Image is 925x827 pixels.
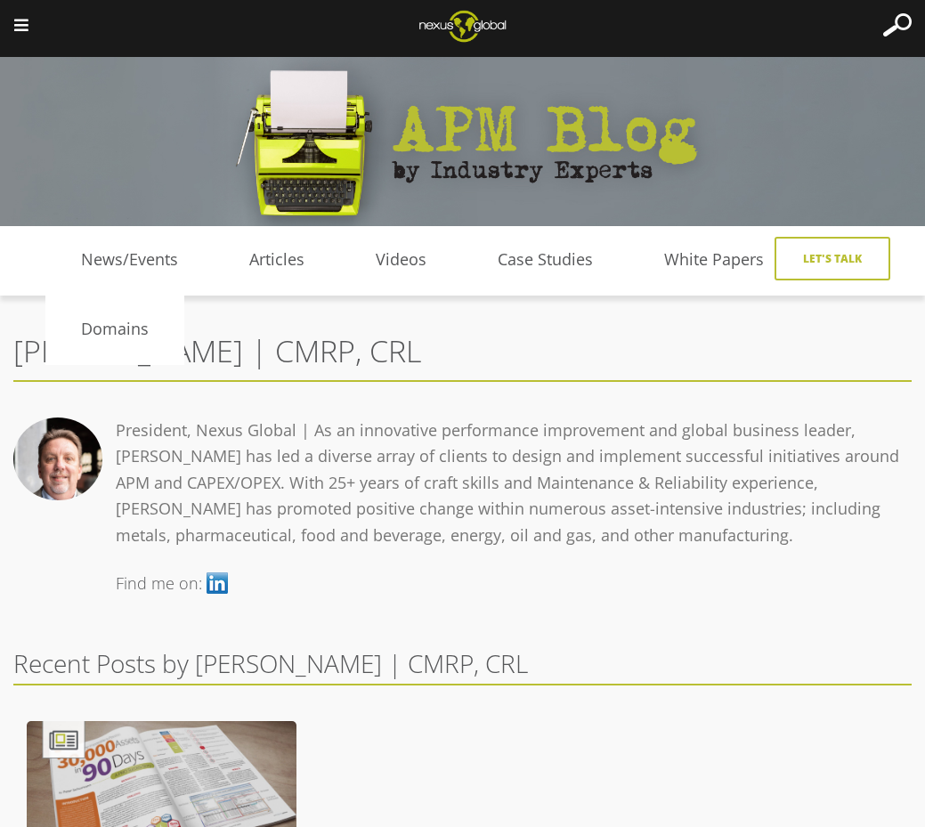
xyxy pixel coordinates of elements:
a: Articles [214,247,340,273]
img: Nexus Global [405,4,520,47]
div: Navigation Menu [18,226,907,373]
img: Doug Robey | CMRP, CRL [13,418,102,500]
div: President, Nexus Global | As an innovative performance improvement and global business leader, [P... [116,418,912,572]
a: Case Studies [462,247,629,273]
h3: Recent Posts by [PERSON_NAME] | CMRP, CRL [13,651,912,676]
a: Domains [45,316,184,343]
a: News/Events [45,247,214,273]
a: White Papers [629,247,799,273]
a: Videos [340,247,462,273]
a: Let's Talk [775,237,890,280]
h2: [PERSON_NAME] | CMRP, CRL [13,332,912,371]
span: Find me on: [116,572,202,594]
